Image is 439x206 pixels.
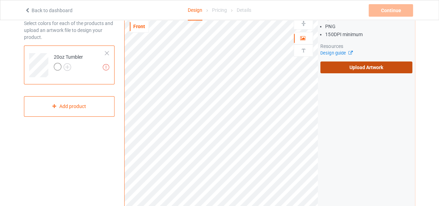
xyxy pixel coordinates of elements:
div: Design [188,0,202,20]
div: 20oz Tumbler [54,53,83,70]
div: Add product [24,96,115,117]
div: Select colors for each of the products and upload an artwork file to design your product. [24,20,115,41]
li: PNG [325,23,412,30]
div: 20oz Tumbler [24,46,115,84]
div: Pricing [212,0,227,20]
img: svg%3E%0A [300,20,307,27]
a: Back to dashboard [25,8,73,13]
li: 150 DPI minimum [325,31,412,38]
div: Front [130,23,149,30]
div: Details [237,0,251,20]
a: Design guide [320,50,352,56]
label: Upload Artwork [320,61,412,73]
div: Resources [320,43,412,50]
img: svg+xml;base64,PD94bWwgdmVyc2lvbj0iMS4wIiBlbmNvZGluZz0iVVRGLTgiPz4KPHN2ZyB3aWR0aD0iMjJweCIgaGVpZ2... [64,63,71,71]
img: exclamation icon [103,64,109,71]
img: svg%3E%0A [300,47,307,54]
